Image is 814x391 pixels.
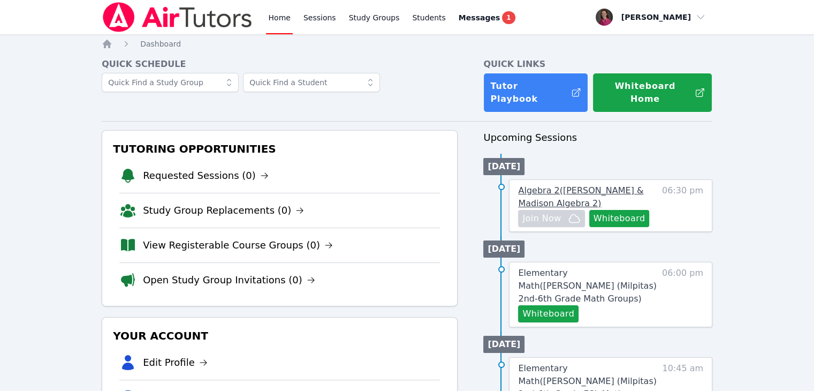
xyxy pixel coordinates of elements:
button: Join Now [518,210,584,227]
h4: Quick Schedule [102,58,458,71]
span: Algebra 2 ( [PERSON_NAME] & Madison Algebra 2 ) [518,185,643,208]
span: Elementary Math ( [PERSON_NAME] (Milpitas) 2nd-6th Grade Math Groups ) [518,268,656,304]
nav: Breadcrumb [102,39,712,49]
span: Join Now [522,212,561,225]
span: Dashboard [140,40,181,48]
h4: Quick Links [483,58,712,71]
button: Whiteboard [589,210,650,227]
a: Edit Profile [143,355,208,370]
li: [DATE] [483,336,524,353]
a: Algebra 2([PERSON_NAME] & Madison Algebra 2) [518,184,657,210]
a: Requested Sessions (0) [143,168,269,183]
a: Open Study Group Invitations (0) [143,273,315,288]
li: [DATE] [483,158,524,175]
a: View Registerable Course Groups (0) [143,238,333,253]
button: Whiteboard [518,305,579,322]
a: Study Group Replacements (0) [143,203,304,218]
span: 06:00 pm [662,267,703,322]
h3: Upcoming Sessions [483,130,712,145]
li: [DATE] [483,240,524,258]
span: 06:30 pm [662,184,703,227]
a: Dashboard [140,39,181,49]
input: Quick Find a Student [243,73,380,92]
a: Tutor Playbook [483,73,588,112]
h3: Your Account [111,326,448,345]
a: Elementary Math([PERSON_NAME] (Milpitas) 2nd-6th Grade Math Groups) [518,267,657,305]
span: 1 [502,11,515,24]
img: Air Tutors [102,2,253,32]
input: Quick Find a Study Group [102,73,239,92]
h3: Tutoring Opportunities [111,139,448,159]
button: Whiteboard Home [592,73,712,112]
span: Messages [459,12,500,23]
